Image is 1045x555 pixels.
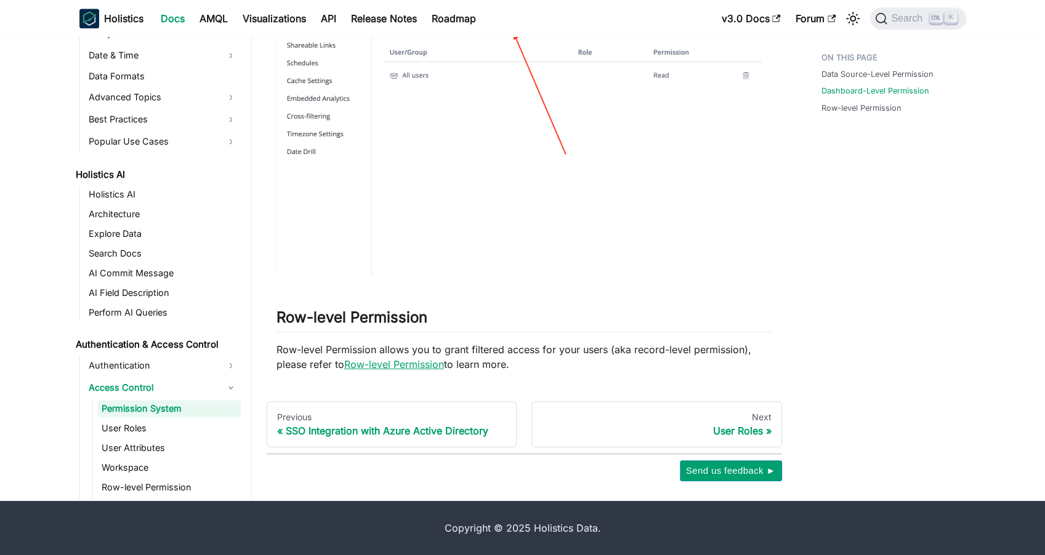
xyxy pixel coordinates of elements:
a: Architecture [85,206,241,223]
a: Docs [153,9,192,28]
a: User Roles [98,420,241,437]
a: Access Control [85,378,241,397]
img: Holistics [79,9,99,28]
a: AI Commit Message [85,265,241,282]
a: User Attributes [98,439,241,457]
h2: Row-level Permission [276,308,772,332]
span: Send us feedback ► [686,463,776,479]
kbd: K [945,12,957,23]
a: Authentication [85,356,241,375]
a: Dashboard-Level Permission [821,85,929,97]
a: Explore Data [85,225,241,242]
a: Visualizations [235,9,313,28]
a: Best Practices [85,110,241,129]
a: Row-level Permission [344,358,444,370]
a: Data Formats [85,68,241,85]
b: Holistics [104,11,143,26]
div: Next [542,412,772,423]
a: Search Docs [85,245,241,262]
a: AMQL [192,9,235,28]
a: Popular Use Cases [85,132,241,151]
a: Data Source-Level Permission [821,68,934,80]
span: Search [887,13,930,24]
a: Row-level Permission (As-code) [98,498,241,516]
p: Row-level Permission allows you to grant filtered access for your users (aka record-level permiss... [276,342,772,372]
a: Date & Time [85,46,241,65]
div: Copyright © 2025 Holistics Data. [131,521,914,535]
a: Permission System [98,400,241,417]
a: AI Field Description [85,284,241,301]
a: Row-level Permission [821,102,902,114]
button: Search (Ctrl+K) [870,7,966,30]
a: Holistics AI [85,186,241,203]
a: Advanced Topics [85,87,241,107]
a: Authentication & Access Control [72,336,241,353]
a: Holistics AI [72,166,241,183]
nav: Docs pages [267,401,782,448]
a: API [313,9,344,28]
div: Previous [277,412,507,423]
div: User Roles [542,425,772,437]
a: Row-level Permission [98,479,241,496]
a: HolisticsHolistics [79,9,143,28]
a: Forum [788,9,843,28]
a: Perform AI Queries [85,304,241,321]
a: Roadmap [424,9,483,28]
a: NextUser Roles [531,401,782,448]
a: v3.0 Docs [714,9,788,28]
button: Send us feedback ► [680,460,782,481]
a: Workspace [98,459,241,476]
div: SSO Integration with Azure Active Directory [277,425,507,437]
a: Release Notes [344,9,424,28]
button: Switch between dark and light mode (currently light mode) [843,9,863,28]
a: PreviousSSO Integration with Azure Active Directory [267,401,517,448]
